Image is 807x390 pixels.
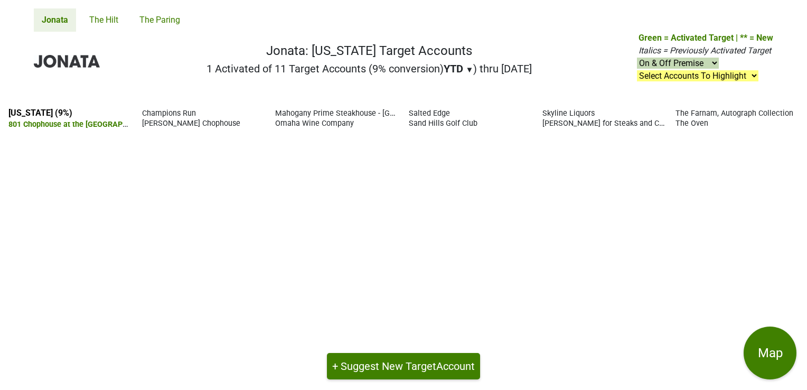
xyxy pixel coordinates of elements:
button: Map [744,327,796,379]
span: Italics = Previously Activated Target [639,45,771,55]
span: Green = Activated Target | ** = New [639,33,773,43]
h1: Jonata: [US_STATE] Target Accounts [207,43,532,59]
h2: 1 Activated of 11 Target Accounts (9% conversion) ) thru [DATE] [207,62,532,75]
a: The Paring [132,8,188,32]
span: Champions Run [142,109,196,118]
span: Omaha Wine Company [275,119,354,128]
a: [US_STATE] (9%) [8,108,72,118]
span: Mahogany Prime Steakhouse - [GEOGRAPHIC_DATA] [275,108,455,118]
span: ▼ [466,65,474,75]
span: Account [436,360,475,373]
span: The Oven [675,119,708,128]
span: Skyline Liquors [542,109,595,118]
span: [PERSON_NAME] for Steaks and Chops [542,118,675,128]
span: [PERSON_NAME] Chophouse [142,119,240,128]
a: Jonata [34,8,76,32]
span: The Farnam, Autograph Collection [675,109,793,118]
a: The Hilt [81,8,126,32]
span: Sand Hills Golf Club [409,119,477,128]
img: Jonata [34,55,100,68]
button: + Suggest New TargetAccount [327,353,480,379]
span: YTD [444,62,463,75]
span: 801 Chophouse at the [GEOGRAPHIC_DATA] [8,119,159,129]
span: Salted Edge [409,109,450,118]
